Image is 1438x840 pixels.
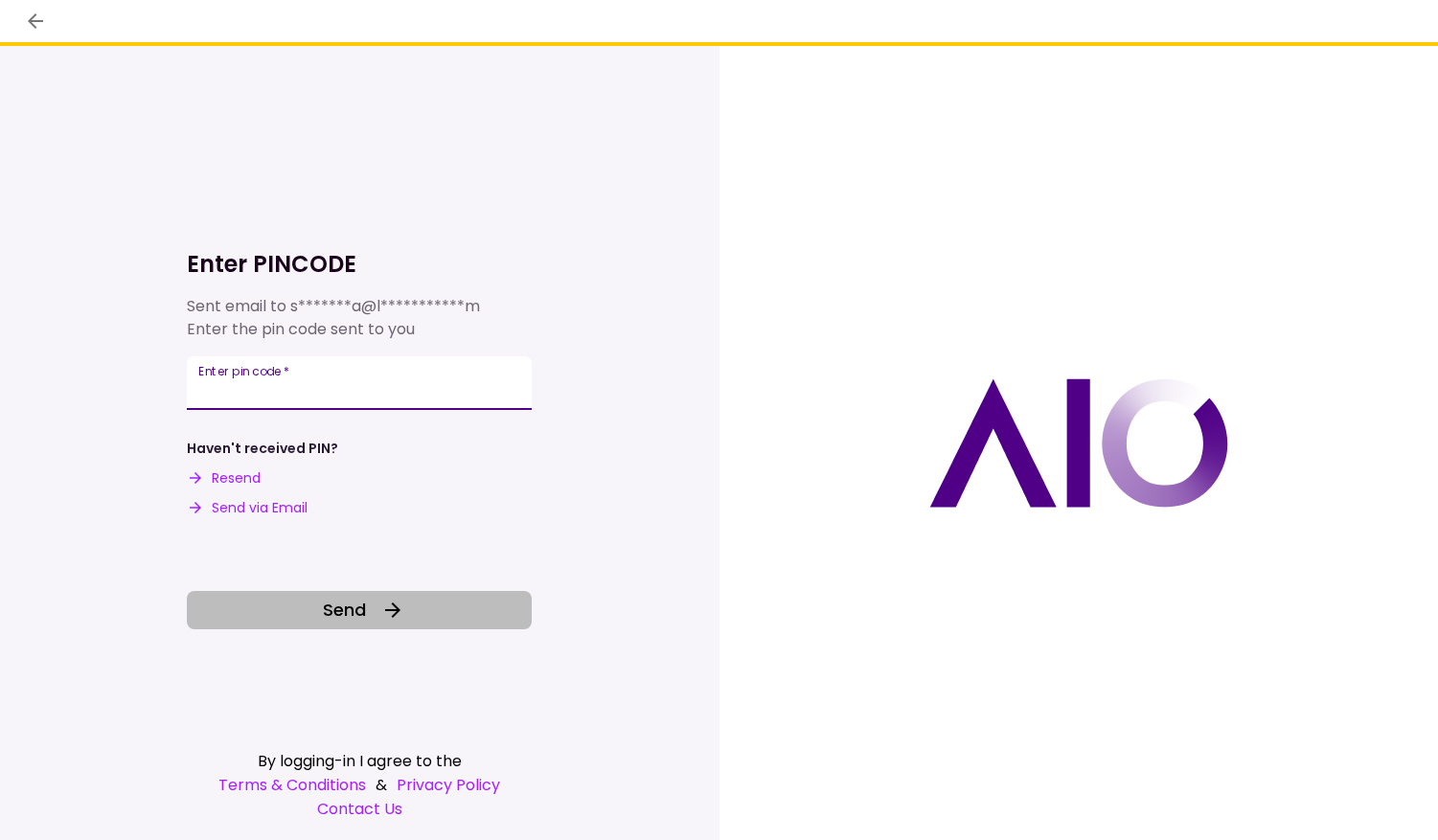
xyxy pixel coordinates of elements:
span: Send [323,597,366,623]
div: By logging-in I agree to the [187,749,532,773]
div: & [187,773,532,797]
a: Contact Us [187,797,532,821]
label: Enter pin code [198,363,289,379]
button: Send [187,591,532,629]
a: Privacy Policy [397,773,500,797]
button: Resend [187,468,261,488]
button: back [19,5,52,37]
div: Sent email to Enter the pin code sent to you [187,295,532,341]
img: AIO logo [929,378,1228,508]
h1: Enter PINCODE [187,249,532,280]
a: Terms & Conditions [218,773,366,797]
button: Send via Email [187,498,308,518]
div: Haven't received PIN? [187,439,338,459]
